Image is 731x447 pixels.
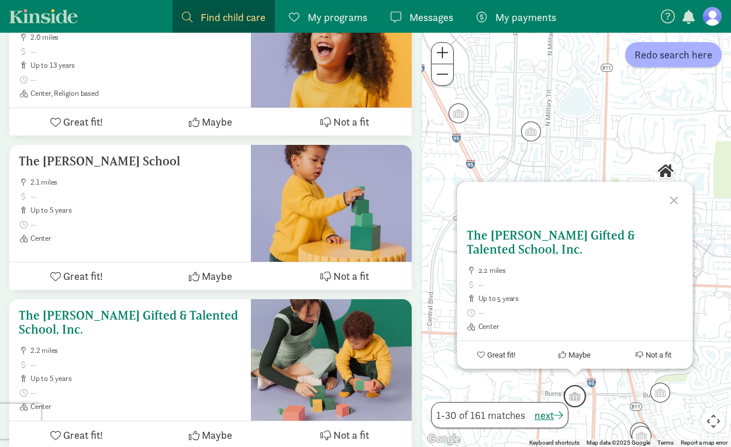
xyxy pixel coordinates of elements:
[681,439,727,446] a: Report a map error
[30,33,242,42] span: 2.0 miles
[63,114,103,130] span: Great fit!
[478,322,683,331] span: Center
[425,432,463,447] img: Google
[478,266,683,275] span: 2.2 miles
[436,407,525,423] span: 1-30 of 161 matches
[63,427,103,443] span: Great fit!
[143,108,277,136] button: Maybe
[425,432,463,447] a: Open this area in Google Maps (opens a new window)
[201,9,265,25] span: Find child care
[333,114,369,130] span: Not a fit
[535,341,613,369] button: Maybe
[587,439,650,446] span: Map data ©2025 Google
[9,262,143,290] button: Great fit!
[30,206,242,215] span: up to 5 years
[487,351,515,359] span: Great fit!
[635,47,712,63] span: Redo search here
[30,178,242,187] span: 2.1 miles
[30,234,242,243] span: Center
[568,351,591,359] span: Maybe
[645,351,671,359] span: Not a fit
[656,161,675,181] div: Click to see details
[457,341,535,369] button: Great fit!
[702,410,725,433] button: Map camera controls
[630,422,650,442] div: Click to see details
[466,228,683,257] h5: The [PERSON_NAME] Gifted & Talented School, Inc.
[63,268,103,284] span: Great fit!
[19,309,242,337] h5: The [PERSON_NAME] Gifted & Talented School, Inc.
[478,294,683,303] span: up to 5 years
[529,439,580,447] button: Keyboard shortcuts
[278,262,412,290] button: Not a fit
[30,402,242,411] span: Center
[9,9,78,23] a: Kinside
[632,426,651,446] div: Click to see details
[30,61,242,70] span: up to 13 years
[278,108,412,136] button: Not a fit
[495,9,556,25] span: My payments
[143,262,277,290] button: Maybe
[202,268,232,284] span: Maybe
[409,9,453,25] span: Messages
[308,9,367,25] span: My programs
[202,114,232,130] span: Maybe
[650,383,670,403] div: Click to see details
[535,407,563,423] button: next
[9,108,143,136] button: Great fit!
[202,427,232,443] span: Maybe
[564,385,586,407] div: Click to see details
[19,154,242,168] h5: The [PERSON_NAME] School
[30,89,242,98] span: Center, Religion based
[449,103,468,123] div: Click to see details
[614,341,692,369] button: Not a fit
[333,427,369,443] span: Not a fit
[333,268,369,284] span: Not a fit
[625,42,722,67] button: Redo search here
[30,374,242,383] span: up to 5 years
[30,346,242,355] span: 2.2 miles
[657,439,674,446] a: Terms (opens in new tab)
[521,122,541,141] div: Click to see details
